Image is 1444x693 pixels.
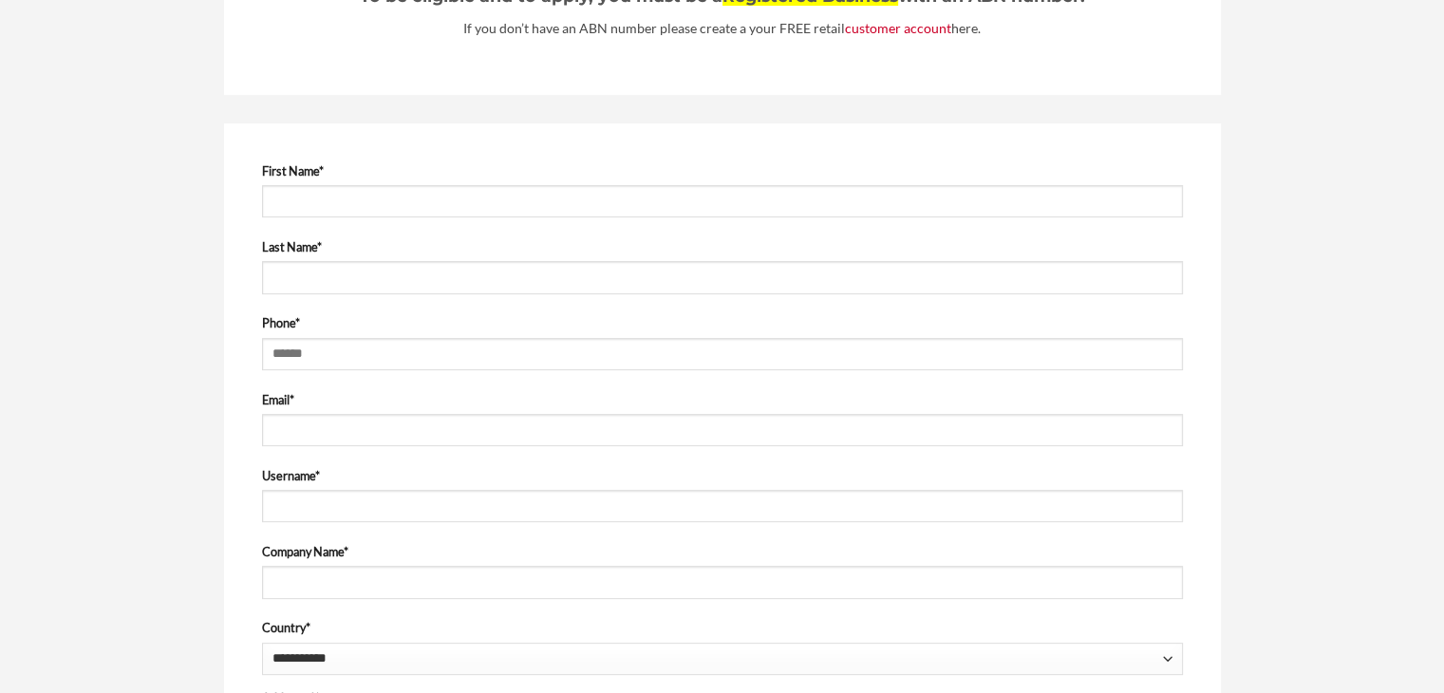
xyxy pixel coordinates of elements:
label: Email [262,390,1183,409]
p: If you don’t have an ABN number please create a your FREE retail here. [262,18,1183,40]
label: Company Name [262,542,1183,561]
a: customer account [845,20,951,36]
label: Phone [262,313,1183,332]
label: Username [262,466,1183,485]
label: Country [262,618,1183,637]
label: Last Name [262,237,1183,256]
label: First Name [262,161,1183,180]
